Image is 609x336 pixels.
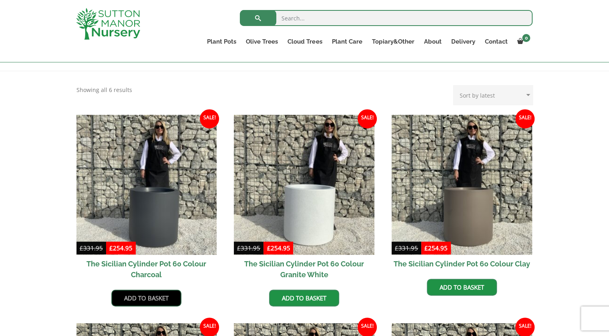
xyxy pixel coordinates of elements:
[80,244,103,252] bdi: 331.95
[202,36,241,47] a: Plant Pots
[358,109,377,128] span: Sale!
[480,36,512,47] a: Contact
[367,36,419,47] a: Topiary&Other
[392,255,532,273] h2: The Sicilian Cylinder Pot 60 Colour Clay
[109,244,133,252] bdi: 254.95
[234,255,374,284] h2: The Sicilian Cylinder Pot 60 Colour Granite White
[395,244,398,252] span: £
[515,109,535,128] span: Sale!
[327,36,367,47] a: Plant Care
[234,115,374,255] img: The Sicilian Cylinder Pot 60 Colour Granite White
[111,290,181,306] a: Add to basket: “The Sicilian Cylinder Pot 60 Colour Charcoal”
[76,115,217,284] a: Sale! The Sicilian Cylinder Pot 60 Colour Charcoal
[80,244,83,252] span: £
[76,8,140,40] img: logo
[395,244,418,252] bdi: 331.95
[241,36,283,47] a: Olive Trees
[237,244,260,252] bdi: 331.95
[283,36,327,47] a: Cloud Trees
[237,244,241,252] span: £
[419,36,446,47] a: About
[427,279,497,296] a: Add to basket: “The Sicilian Cylinder Pot 60 Colour Clay”
[269,290,339,306] a: Add to basket: “The Sicilian Cylinder Pot 60 Colour Granite White”
[424,244,448,252] bdi: 254.95
[453,85,533,105] select: Shop order
[522,34,530,42] span: 0
[267,244,290,252] bdi: 254.95
[267,244,270,252] span: £
[76,85,132,95] p: Showing all 6 results
[200,109,219,128] span: Sale!
[392,115,532,273] a: Sale! The Sicilian Cylinder Pot 60 Colour Clay
[512,36,533,47] a: 0
[446,36,480,47] a: Delivery
[76,115,217,255] img: The Sicilian Cylinder Pot 60 Colour Charcoal
[109,244,113,252] span: £
[392,115,532,255] img: The Sicilian Cylinder Pot 60 Colour Clay
[234,115,374,284] a: Sale! The Sicilian Cylinder Pot 60 Colour Granite White
[240,10,533,26] input: Search...
[424,244,428,252] span: £
[76,255,217,284] h2: The Sicilian Cylinder Pot 60 Colour Charcoal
